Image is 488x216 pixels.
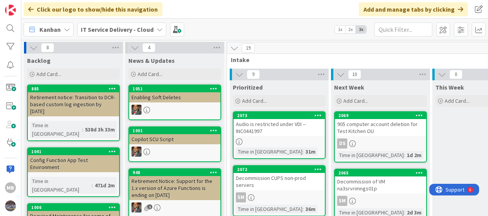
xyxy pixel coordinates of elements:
[133,170,220,175] div: 948
[449,70,462,79] span: 0
[234,166,325,173] div: 2072
[234,166,325,190] div: 2072Decommission CUPS non-prod servers
[335,176,426,194] div: Decommission of VM na3srvrimngs01p
[129,176,220,200] div: Retirement Notice: Support for the 1.x version of Azure Functions is ending on [DATE]
[304,147,317,156] div: 31m
[234,192,325,202] div: SM
[356,26,366,33] span: 3x
[82,125,83,134] span: :
[335,138,426,149] div: DS
[304,205,317,213] div: 36m
[302,205,304,213] span: :
[335,112,426,119] div: 2069
[129,169,220,176] div: 948
[28,148,119,172] div: 1041Config Function App Test Environment
[133,86,220,92] div: 1051
[129,85,220,92] div: 1051
[234,119,325,136] div: Audio is restricted under VDI --INC0441997
[128,126,221,162] a: 1001Copilot SCU ScriptDP
[83,125,117,134] div: 538d 3h 33m
[27,85,120,141] a: 885Retirement notice: Transition to DCR-based custom log ingestion by [DATE]Time in [GEOGRAPHIC_D...
[93,181,117,190] div: 471d 2m
[334,111,427,162] a: 2069905 computer account deletion for Test Kitchen OUDSTime in [GEOGRAPHIC_DATA]:1d 2m
[335,26,345,33] span: 1x
[36,71,61,78] span: Add Card...
[335,119,426,136] div: 905 computer account deletion for Test Kitchen OU
[30,121,82,138] div: Time in [GEOGRAPHIC_DATA]
[237,113,325,118] div: 2073
[233,83,263,91] span: Prioritized
[131,202,142,213] img: DP
[128,85,221,120] a: 1051Enabling Soft DeletesDP
[128,57,175,64] span: News & Updates
[234,173,325,190] div: Decommission CUPS non-prod servers
[27,147,120,197] a: 1041Config Function App Test EnvironmentTime in [GEOGRAPHIC_DATA]:471d 2m
[39,25,61,34] span: Kanban
[129,147,220,157] div: DP
[81,26,154,33] b: IT Service Delivery - Cloud
[147,204,152,209] span: 1
[28,85,119,92] div: 885
[236,205,302,213] div: Time in [GEOGRAPHIC_DATA]
[405,151,423,159] div: 1d 2m
[334,83,364,91] span: Next Week
[345,26,356,33] span: 2x
[445,97,469,104] span: Add Card...
[236,147,302,156] div: Time in [GEOGRAPHIC_DATA]
[142,43,155,52] span: 4
[30,177,92,194] div: Time in [GEOGRAPHIC_DATA]
[302,147,304,156] span: :
[237,167,325,172] div: 2072
[348,70,361,79] span: 10
[335,112,426,136] div: 2069905 computer account deletion for Test Kitchen OU
[131,147,142,157] img: DP
[337,138,347,149] div: DS
[16,1,35,10] span: Support
[24,2,162,16] div: Click our logo to show/hide this navigation
[374,22,432,36] input: Quick Filter...
[41,43,54,52] span: 8
[335,169,426,176] div: 2065
[242,97,267,104] span: Add Card...
[343,97,368,104] span: Add Card...
[5,5,16,16] img: Visit kanbanzone.com
[133,128,220,133] div: 1001
[129,202,220,213] div: DP
[359,2,468,16] div: Add and manage tabs by clicking
[5,200,16,211] img: avatar
[28,85,119,116] div: 885Retirement notice: Transition to DCR-based custom log ingestion by [DATE]
[28,155,119,172] div: Config Function App Test Environment
[92,181,93,190] span: :
[337,196,347,206] div: SM
[129,105,220,115] div: DP
[28,204,119,211] div: 1006
[131,105,142,115] img: DP
[5,182,16,193] div: MB
[242,43,255,53] span: 19
[338,113,426,118] div: 2069
[129,127,220,134] div: 1001
[234,112,325,119] div: 2073
[435,83,464,91] span: This Week
[129,92,220,102] div: Enabling Soft Deletes
[236,192,246,202] div: SM
[335,196,426,206] div: SM
[234,112,325,136] div: 2073Audio is restricted under VDI --INC0441997
[129,85,220,102] div: 1051Enabling Soft Deletes
[28,92,119,116] div: Retirement notice: Transition to DCR-based custom log ingestion by [DATE]
[338,170,426,176] div: 2065
[40,3,42,9] div: 6
[28,148,119,155] div: 1041
[27,57,51,64] span: Backlog
[129,127,220,144] div: 1001Copilot SCU Script
[31,205,119,210] div: 1006
[129,134,220,144] div: Copilot SCU Script
[337,151,404,159] div: Time in [GEOGRAPHIC_DATA]
[138,71,162,78] span: Add Card...
[247,70,260,79] span: 9
[31,149,119,154] div: 1041
[335,169,426,194] div: 2065Decommission of VM na3srvrimngs01p
[233,111,326,159] a: 2073Audio is restricted under VDI --INC0441997Time in [GEOGRAPHIC_DATA]:31m
[129,169,220,200] div: 948Retirement Notice: Support for the 1.x version of Azure Functions is ending on [DATE]
[31,86,119,92] div: 885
